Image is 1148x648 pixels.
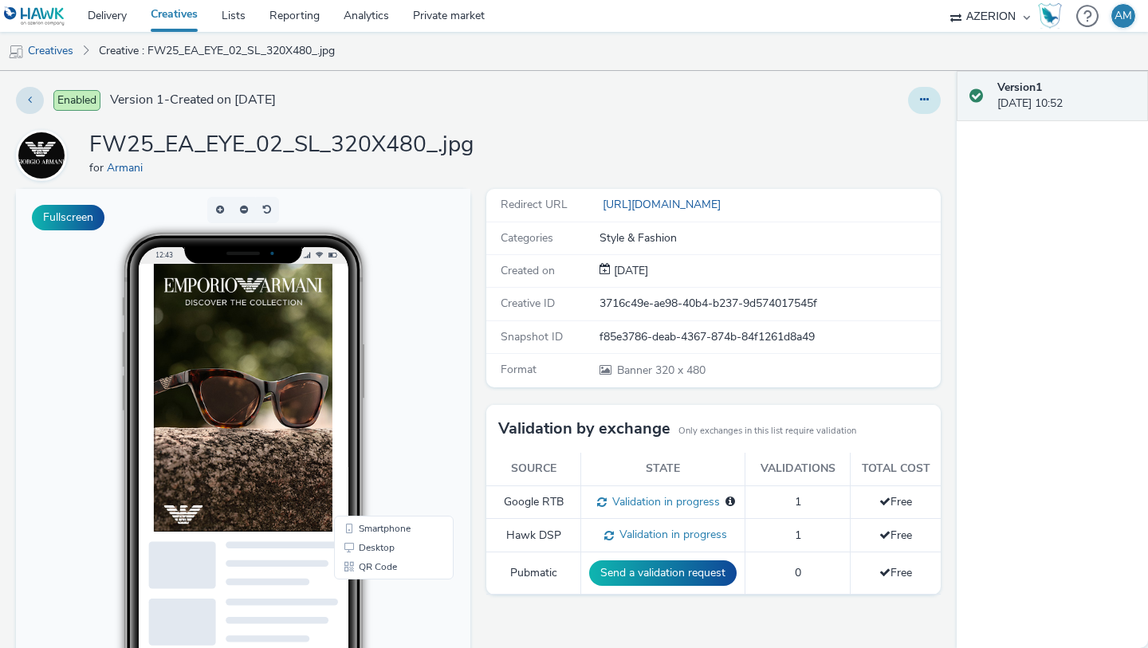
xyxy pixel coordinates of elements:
div: [DATE] 10:52 [997,80,1135,112]
li: QR Code [321,368,434,387]
span: Version 1 - Created on [DATE] [110,91,276,109]
span: Validation in progress [607,494,720,509]
h1: FW25_EA_EYE_02_SL_320X480_.jpg [89,130,474,160]
th: Validations [745,453,851,485]
img: Armani [18,132,65,179]
span: Free [879,528,912,543]
span: 1 [795,528,801,543]
div: Style & Fashion [600,230,939,246]
span: QR Code [343,373,381,383]
a: Armani [107,160,149,175]
th: Source [486,453,581,485]
td: Pubmatic [486,552,581,595]
img: mobile [8,44,24,60]
span: Enabled [53,90,100,111]
strong: Version 1 [997,80,1042,95]
span: Format [501,362,537,377]
span: Banner [617,363,655,378]
button: Fullscreen [32,205,104,230]
td: Google RTB [486,485,581,519]
div: 3716c49e-ae98-40b4-b237-9d574017545f [600,296,939,312]
span: Smartphone [343,335,395,344]
small: Only exchanges in this list require validation [678,425,856,438]
span: 0 [795,565,801,580]
a: Creative : FW25_EA_EYE_02_SL_320X480_.jpg [91,32,343,70]
span: 1 [795,494,801,509]
span: [DATE] [611,263,648,278]
h3: Validation by exchange [498,417,670,441]
span: 320 x 480 [615,363,706,378]
li: Smartphone [321,330,434,349]
th: State [581,453,745,485]
th: Total cost [851,453,941,485]
li: Desktop [321,349,434,368]
span: Snapshot ID [501,329,563,344]
span: Creative ID [501,296,555,311]
span: Categories [501,230,553,245]
div: Creation 09 September 2025, 10:52 [611,263,648,279]
a: [URL][DOMAIN_NAME] [600,197,727,212]
span: Validation in progress [614,527,727,542]
span: 12:43 [140,61,157,70]
a: Hawk Academy [1038,3,1068,29]
span: Desktop [343,354,379,363]
img: Hawk Academy [1038,3,1062,29]
td: Hawk DSP [486,519,581,552]
img: undefined Logo [4,6,65,26]
span: Created on [501,263,555,278]
span: Free [879,494,912,509]
div: f85e3786-deab-4367-874b-84f1261d8a49 [600,329,939,345]
span: Free [879,565,912,580]
span: for [89,160,107,175]
button: Send a validation request [589,560,737,586]
img: Advertisement preview [138,75,316,343]
div: AM [1115,4,1132,28]
span: Redirect URL [501,197,568,212]
a: Armani [16,147,73,163]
